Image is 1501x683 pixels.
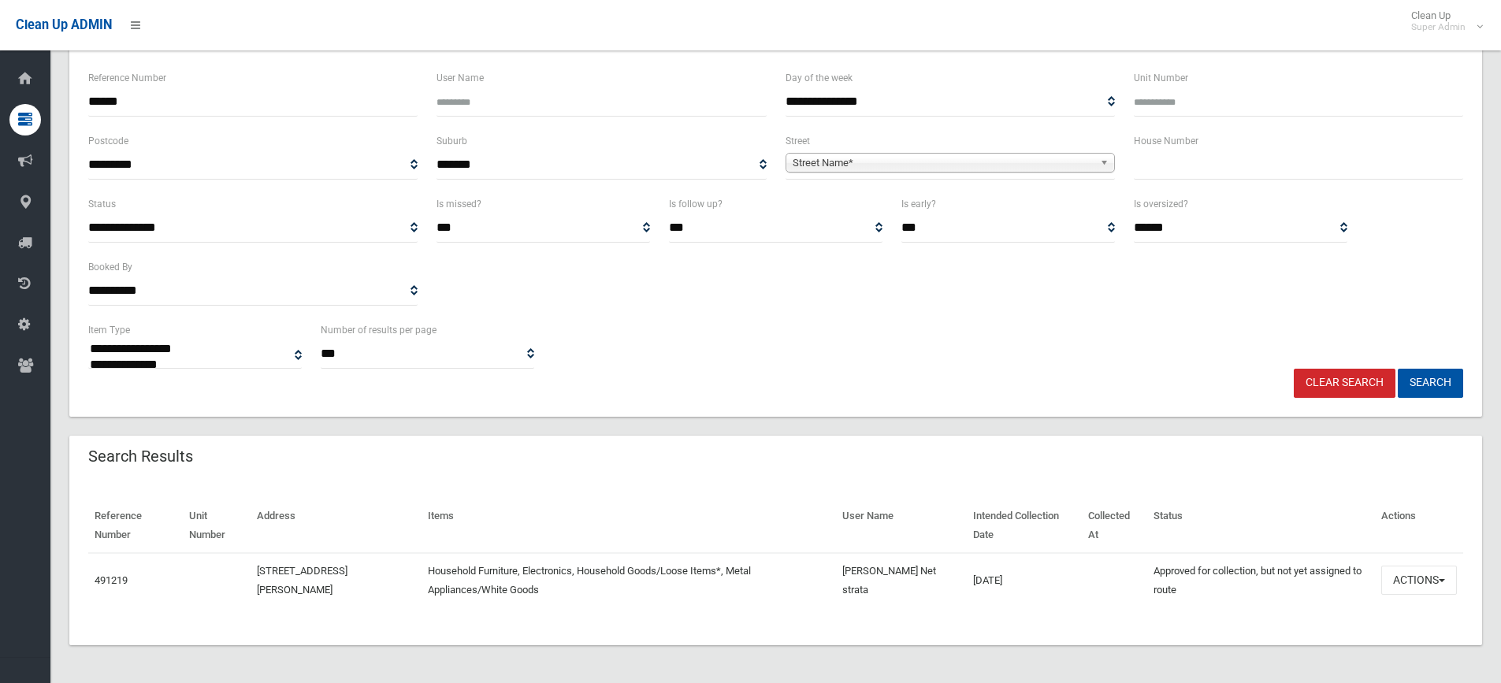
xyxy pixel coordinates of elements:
a: [STREET_ADDRESS][PERSON_NAME] [257,565,347,596]
small: Super Admin [1411,21,1466,33]
th: Status [1147,499,1375,553]
button: Actions [1381,566,1457,595]
label: House Number [1134,132,1198,150]
label: Is missed? [437,195,481,213]
td: Household Furniture, Electronics, Household Goods/Loose Items*, Metal Appliances/White Goods [422,553,836,607]
label: Booked By [88,258,132,276]
span: Clean Up ADMIN [16,17,112,32]
label: Is early? [901,195,936,213]
span: Clean Up [1403,9,1481,33]
label: Item Type [88,321,130,339]
th: User Name [836,499,966,553]
td: [DATE] [967,553,1082,607]
label: Unit Number [1134,69,1188,87]
label: Reference Number [88,69,166,87]
span: Street Name* [793,154,1094,173]
label: Is oversized? [1134,195,1188,213]
a: Clear Search [1294,369,1395,398]
td: [PERSON_NAME] Net strata [836,553,966,607]
label: Is follow up? [669,195,723,213]
th: Reference Number [88,499,183,553]
label: Suburb [437,132,467,150]
th: Intended Collection Date [967,499,1082,553]
td: Approved for collection, but not yet assigned to route [1147,553,1375,607]
th: Collected At [1082,499,1147,553]
a: 491219 [95,574,128,586]
label: User Name [437,69,484,87]
header: Search Results [69,441,212,472]
th: Unit Number [183,499,250,553]
label: Number of results per page [321,321,437,339]
label: Status [88,195,116,213]
th: Actions [1375,499,1463,553]
label: Day of the week [786,69,853,87]
th: Items [422,499,836,553]
th: Address [251,499,422,553]
label: Postcode [88,132,128,150]
button: Search [1398,369,1463,398]
label: Street [786,132,810,150]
